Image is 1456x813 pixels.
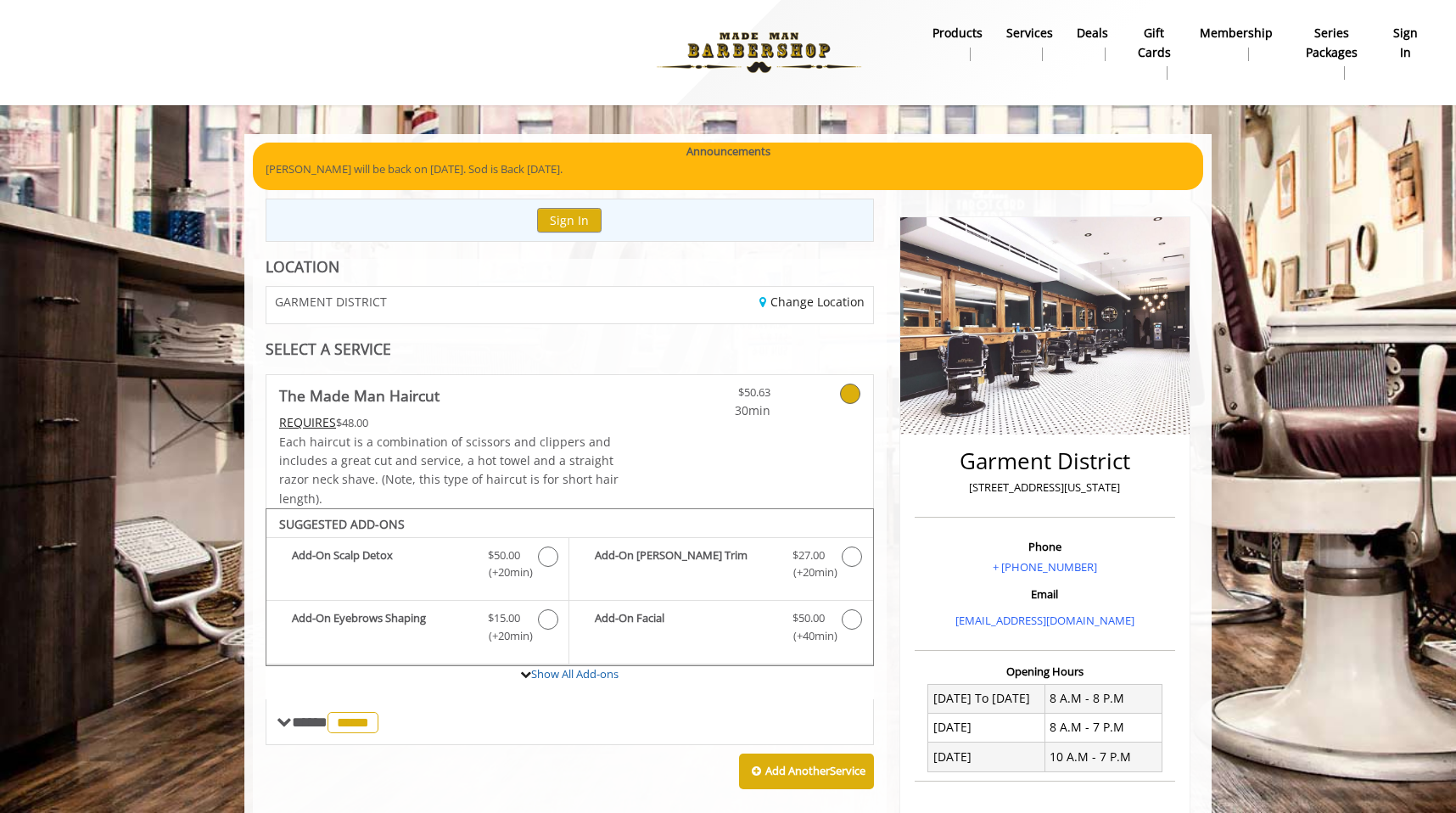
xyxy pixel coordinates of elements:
[1296,24,1368,62] b: Series packages
[670,401,770,420] span: 30min
[488,609,520,627] span: $15.00
[595,609,775,645] b: Add-On Facial
[1006,24,1053,42] b: Services
[488,547,520,564] span: $50.00
[783,627,833,645] span: (+40min )
[595,547,775,582] b: Add-On [PERSON_NAME] Trim
[670,375,770,420] a: $50.63
[642,6,876,99] img: Made Man Barbershop logo
[266,160,1190,178] p: [PERSON_NAME] will be back on [DATE]. Sod is Back [DATE].
[792,547,825,564] span: $27.00
[993,559,1097,575] a: + [PHONE_NUMBER]
[266,341,874,357] div: SELECT A SERVICE
[928,713,1045,742] td: [DATE]
[928,743,1045,771] td: [DATE]
[765,763,865,778] b: Add Another Service
[919,479,1171,496] p: [STREET_ADDRESS][US_STATE]
[279,384,440,407] b: The Made Man Haircut
[479,563,529,581] span: (+20min )
[994,21,1065,65] a: ServicesServices
[1077,24,1108,42] b: Deals
[932,24,983,42] b: products
[921,21,994,65] a: Productsproducts
[1392,24,1420,62] b: sign in
[275,295,387,308] span: GARMENT DISTRICT
[578,547,864,586] label: Add-On Beard Trim
[955,613,1134,628] a: [EMAIL_ADDRESS][DOMAIN_NAME]
[739,754,874,789] button: Add AnotherService
[1132,24,1176,62] b: gift cards
[292,547,471,582] b: Add-On Scalp Detox
[919,541,1171,552] h3: Phone
[1188,21,1285,65] a: MembershipMembership
[1120,21,1188,84] a: Gift cardsgift cards
[1285,21,1380,84] a: Series packagesSeries packages
[479,627,529,645] span: (+20min )
[919,449,1171,474] h2: Garment District
[266,508,874,666] div: The Made Man Haircut Add-onS
[928,684,1045,713] td: [DATE] To [DATE]
[792,609,825,627] span: $50.00
[759,294,865,310] a: Change Location
[915,665,1175,677] h3: Opening Hours
[686,143,770,160] b: Announcements
[578,609,864,649] label: Add-On Facial
[1200,24,1273,42] b: Membership
[275,547,560,586] label: Add-On Scalp Detox
[1380,21,1431,65] a: sign insign in
[919,588,1171,600] h3: Email
[531,666,619,681] a: Show All Add-ons
[1044,743,1162,771] td: 10 A.M - 7 P.M
[1065,21,1120,65] a: DealsDeals
[279,516,405,532] b: SUGGESTED ADD-ONS
[275,609,560,649] label: Add-On Eyebrows Shaping
[292,609,471,645] b: Add-On Eyebrows Shaping
[1044,684,1162,713] td: 8 A.M - 8 P.M
[1044,713,1162,742] td: 8 A.M - 7 P.M
[279,413,620,432] div: $48.00
[783,563,833,581] span: (+20min )
[266,256,339,277] b: LOCATION
[279,434,619,507] span: Each haircut is a combination of scissors and clippers and includes a great cut and service, a ho...
[279,414,336,430] span: This service needs some Advance to be paid before we block your appointment
[537,208,602,233] button: Sign In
